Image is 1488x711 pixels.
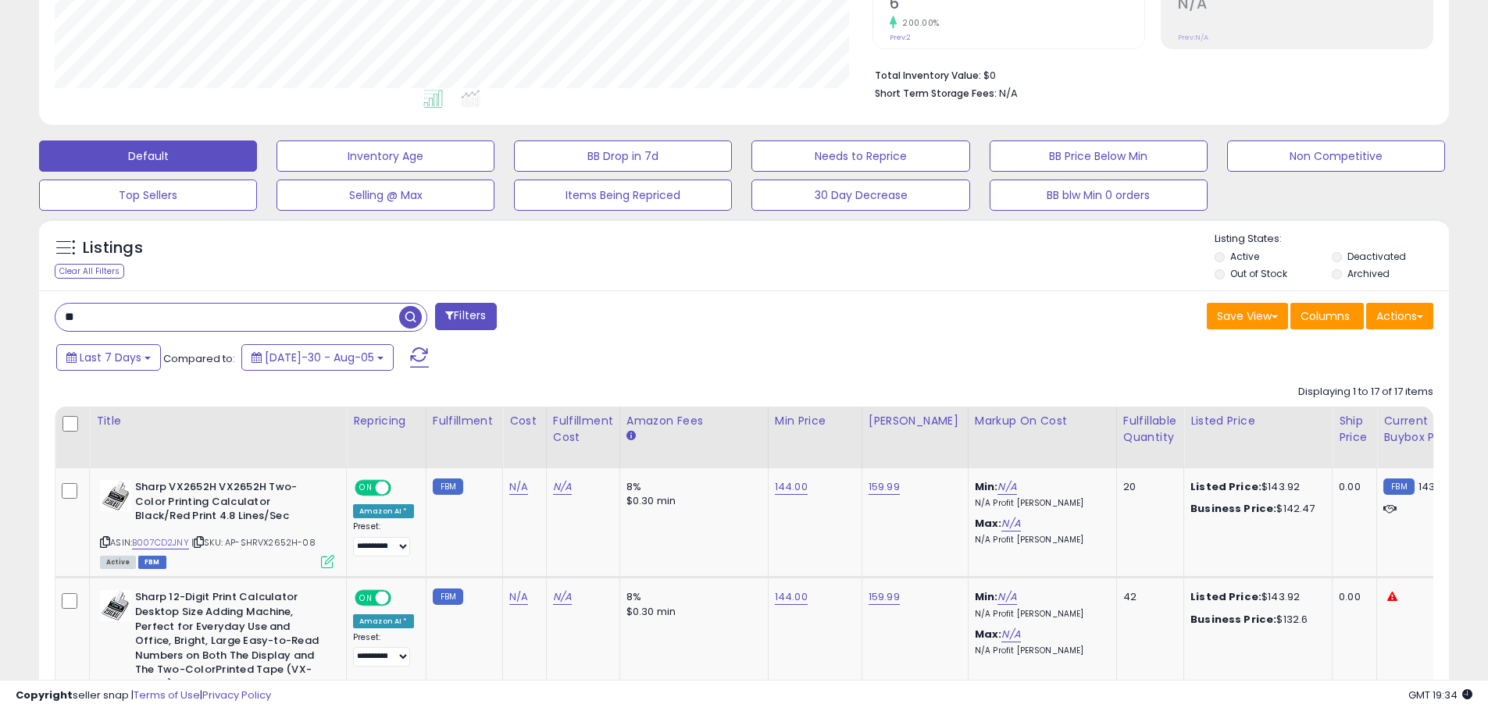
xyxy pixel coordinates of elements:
[389,482,414,495] span: OFF
[975,589,998,604] b: Min:
[96,413,340,429] div: Title
[356,592,376,605] span: ON
[626,413,762,429] div: Amazon Fees
[1123,480,1172,494] div: 20
[39,180,257,211] button: Top Sellers
[1301,308,1350,324] span: Columns
[433,478,463,495] small: FBM
[975,516,1002,531] b: Max:
[509,479,528,495] a: N/A
[1290,303,1364,329] button: Columns
[975,627,1002,642] b: Max:
[1190,501,1276,516] b: Business Price:
[997,589,1016,605] a: N/A
[389,592,414,605] span: OFF
[1207,303,1288,329] button: Save View
[626,480,756,494] div: 8%
[997,479,1016,495] a: N/A
[1339,590,1365,604] div: 0.00
[509,589,528,605] a: N/A
[975,645,1104,656] p: N/A Profit [PERSON_NAME]
[1230,267,1287,280] label: Out of Stock
[975,535,1104,546] p: N/A Profit [PERSON_NAME]
[1408,688,1472,702] span: 2025-08-13 19:34 GMT
[56,344,161,371] button: Last 7 Days
[83,237,143,259] h5: Listings
[869,413,962,429] div: [PERSON_NAME]
[968,407,1116,468] th: The percentage added to the cost of goods (COGS) that forms the calculator for Min & Max prices.
[875,87,997,100] b: Short Term Storage Fees:
[1001,516,1020,531] a: N/A
[553,589,572,605] a: N/A
[435,303,496,330] button: Filters
[1190,502,1320,516] div: $142.47
[277,180,494,211] button: Selling @ Max
[135,590,325,695] b: Sharp 12-Digit Print Calculator Desktop Size Adding Machine, Perfect for Everyday Use and Office,...
[626,605,756,619] div: $0.30 min
[1190,479,1261,494] b: Listed Price:
[975,609,1104,620] p: N/A Profit [PERSON_NAME]
[100,590,131,621] img: 41o+DIXBq5L._SL40_.jpg
[16,688,271,703] div: seller snap | |
[277,140,494,172] button: Inventory Age
[353,614,414,628] div: Amazon AI *
[265,350,374,365] span: [DATE]-30 - Aug-05
[1190,413,1326,429] div: Listed Price
[353,504,414,518] div: Amazon AI *
[751,180,969,211] button: 30 Day Decrease
[138,556,166,569] span: FBM
[869,479,900,495] a: 159.99
[100,480,131,511] img: 51lw-LDBKUL._SL40_.jpg
[39,140,257,172] button: Default
[1339,480,1365,494] div: 0.00
[1190,590,1320,604] div: $143.92
[1418,479,1451,494] span: 143.92
[875,69,981,82] b: Total Inventory Value:
[191,536,316,549] span: | SKU: AP-SHRVX2652H-08
[55,264,124,279] div: Clear All Filters
[975,413,1110,429] div: Markup on Cost
[1190,612,1276,627] b: Business Price:
[16,688,73,702] strong: Copyright
[132,536,189,549] a: B007CD2JNY
[1001,627,1020,642] a: N/A
[514,140,732,172] button: BB Drop in 7d
[1383,478,1414,495] small: FBM
[514,180,732,211] button: Items Being Repriced
[1190,480,1320,494] div: $143.92
[751,140,969,172] button: Needs to Reprice
[509,413,540,429] div: Cost
[990,180,1208,211] button: BB blw Min 0 orders
[433,413,496,429] div: Fulfillment
[1123,413,1177,446] div: Fulfillable Quantity
[775,479,808,495] a: 144.00
[897,17,940,29] small: 200.00%
[890,33,911,42] small: Prev: 2
[134,688,200,702] a: Terms of Use
[1347,250,1406,263] label: Deactivated
[241,344,394,371] button: [DATE]-30 - Aug-05
[775,413,855,429] div: Min Price
[353,521,414,556] div: Preset:
[353,413,419,429] div: Repricing
[775,589,808,605] a: 144.00
[999,86,1018,101] span: N/A
[433,588,463,605] small: FBM
[553,413,613,446] div: Fulfillment Cost
[1190,613,1320,627] div: $132.6
[869,589,900,605] a: 159.99
[990,140,1208,172] button: BB Price Below Min
[163,351,235,366] span: Compared to:
[1215,232,1449,247] p: Listing States:
[1190,589,1261,604] b: Listed Price:
[875,65,1422,84] li: $0
[553,479,572,495] a: N/A
[626,494,756,508] div: $0.30 min
[80,350,141,365] span: Last 7 Days
[356,482,376,495] span: ON
[100,480,334,567] div: ASIN:
[1366,303,1433,329] button: Actions
[1230,250,1259,263] label: Active
[975,479,998,494] b: Min:
[626,429,636,443] small: Amazon Fees.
